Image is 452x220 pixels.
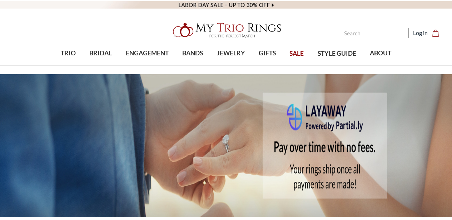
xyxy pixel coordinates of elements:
button: submenu toggle [65,65,72,66]
input: Search [341,28,409,38]
a: TRIO [54,42,83,65]
span: ENGAGEMENT [126,49,169,58]
a: Cart with 0 items [432,29,443,37]
span: BANDS [182,49,203,58]
button: submenu toggle [189,65,196,66]
span: SALE [289,49,304,58]
a: STYLE GUIDE [311,42,363,65]
span: BRIDAL [89,49,112,58]
button: submenu toggle [264,65,271,66]
a: GIFTS [252,42,283,65]
span: GIFTS [259,49,276,58]
a: My Trio Rings [131,19,321,42]
span: JEWELRY [217,49,245,58]
button: submenu toggle [227,65,234,66]
a: ENGAGEMENT [119,42,175,65]
span: TRIO [61,49,76,58]
button: submenu toggle [144,65,151,66]
span: STYLE GUIDE [318,49,356,58]
a: BANDS [175,42,210,65]
a: JEWELRY [210,42,252,65]
svg: cart.cart_preview [432,30,439,37]
a: SALE [283,42,311,65]
img: My Trio Rings [169,19,283,42]
a: BRIDAL [83,42,119,65]
a: Log in [413,29,428,37]
button: submenu toggle [97,65,104,66]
